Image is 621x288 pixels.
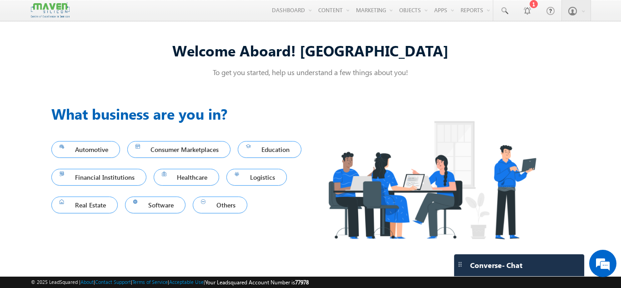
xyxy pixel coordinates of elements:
[60,199,110,211] span: Real Estate
[169,279,204,285] a: Acceptable Use
[205,279,309,286] span: Your Leadsquared Account Number is
[246,143,293,156] span: Education
[470,261,522,269] span: Converse - Chat
[456,261,464,268] img: carter-drag
[235,171,279,183] span: Logistics
[133,199,178,211] span: Software
[310,103,553,257] img: Industry.png
[51,40,570,60] div: Welcome Aboard! [GEOGRAPHIC_DATA]
[132,279,168,285] a: Terms of Service
[80,279,94,285] a: About
[60,143,112,156] span: Automotive
[51,67,570,77] p: To get you started, help us understand a few things about you!
[295,279,309,286] span: 77978
[95,279,131,285] a: Contact Support
[135,143,223,156] span: Consumer Marketplaces
[51,103,310,125] h3: What business are you in?
[201,199,239,211] span: Others
[31,2,69,18] img: Custom Logo
[31,278,309,287] span: © 2025 LeadSquared | | | | |
[162,171,211,183] span: Healthcare
[60,171,138,183] span: Financial Institutions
